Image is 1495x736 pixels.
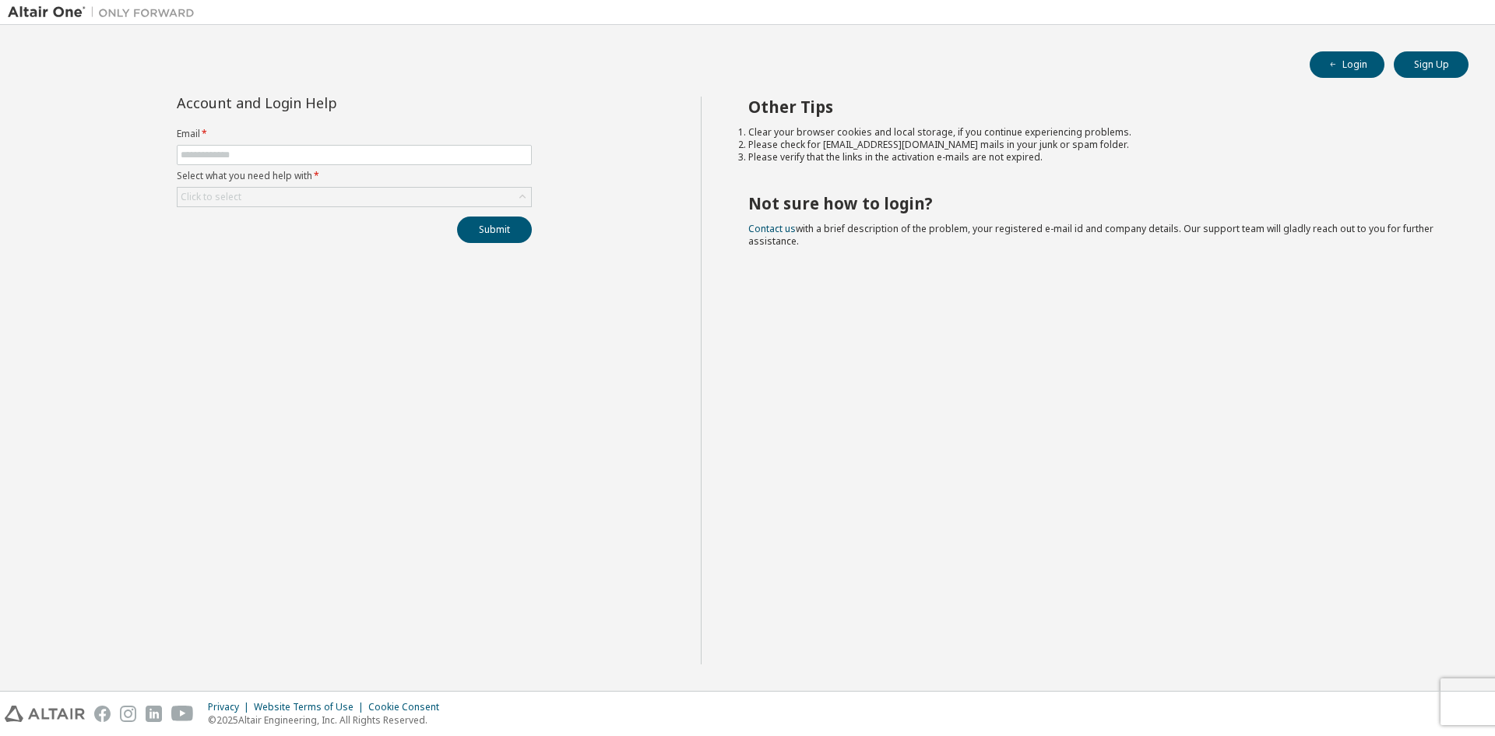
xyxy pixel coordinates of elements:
img: facebook.svg [94,706,111,722]
p: © 2025 Altair Engineering, Inc. All Rights Reserved. [208,713,448,727]
label: Email [177,128,532,140]
img: Altair One [8,5,202,20]
button: Sign Up [1394,51,1469,78]
img: instagram.svg [120,706,136,722]
button: Login [1310,51,1384,78]
li: Clear your browser cookies and local storage, if you continue experiencing problems. [748,126,1441,139]
img: youtube.svg [171,706,194,722]
li: Please check for [EMAIL_ADDRESS][DOMAIN_NAME] mails in your junk or spam folder. [748,139,1441,151]
li: Please verify that the links in the activation e-mails are not expired. [748,151,1441,164]
label: Select what you need help with [177,170,532,182]
h2: Other Tips [748,97,1441,117]
img: altair_logo.svg [5,706,85,722]
h2: Not sure how to login? [748,193,1441,213]
div: Website Terms of Use [254,701,368,713]
div: Click to select [181,191,241,203]
button: Submit [457,217,532,243]
a: Contact us [748,222,796,235]
div: Privacy [208,701,254,713]
div: Account and Login Help [177,97,461,109]
div: Click to select [178,188,531,206]
img: linkedin.svg [146,706,162,722]
span: with a brief description of the problem, your registered e-mail id and company details. Our suppo... [748,222,1433,248]
div: Cookie Consent [368,701,448,713]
